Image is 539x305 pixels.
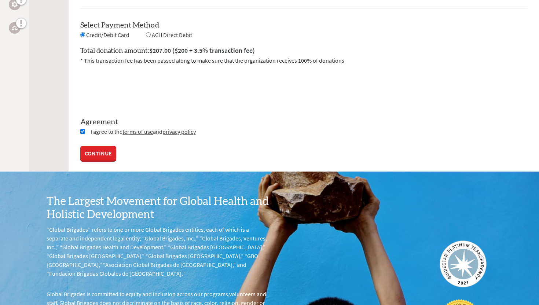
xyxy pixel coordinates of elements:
h3: The Largest Movement for Global Health and Holistic Development [47,195,269,221]
label: Agreement [80,117,527,127]
span: Credit/Debit Card [86,31,129,38]
img: Guidestar 2019 [440,240,487,287]
label: Total donation amount: [80,45,255,56]
label: Select Payment Method [80,22,159,29]
p: * This transaction fee has been passed along to make sure that the organization receives 100% of ... [80,56,527,65]
img: Legal Empowerment [12,26,18,30]
span: I agree to the and [91,128,196,135]
a: CONTINUE [80,146,116,161]
a: Legal Empowerment [9,22,21,34]
p: “Global Brigades” refers to one or more Global Brigades entities, each of which is a separate and... [47,225,269,278]
a: privacy policy [162,128,196,135]
span: $207.00 ($200 + 3.5% transaction fee) [149,46,255,55]
span: ACH Direct Debit [152,31,192,38]
a: terms of use [122,128,153,135]
img: Engineering [12,1,18,7]
iframe: reCAPTCHA [80,74,192,102]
